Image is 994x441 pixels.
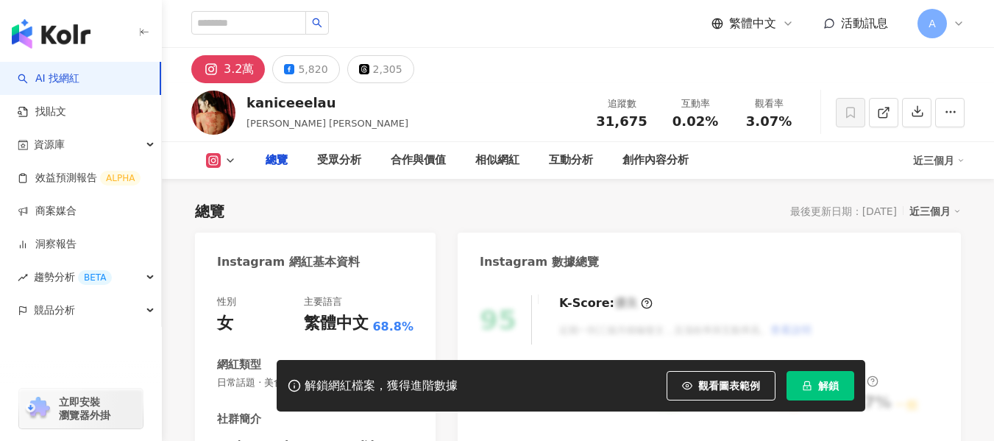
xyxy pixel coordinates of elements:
[24,397,52,420] img: chrome extension
[217,254,360,270] div: Instagram 網紅基本資料
[480,254,599,270] div: Instagram 數據總覽
[246,118,408,129] span: [PERSON_NAME] [PERSON_NAME]
[305,378,458,394] div: 解鎖網紅檔案，獲得進階數據
[596,113,647,129] span: 31,675
[841,16,888,30] span: 活動訊息
[391,152,446,169] div: 合作與價值
[34,294,75,327] span: 競品分析
[78,270,112,285] div: BETA
[195,201,224,222] div: 總覽
[549,152,593,169] div: 互動分析
[191,91,235,135] img: KOL Avatar
[59,395,110,422] span: 立即安裝 瀏覽器外掛
[34,261,112,294] span: 趨勢分析
[909,202,961,221] div: 近三個月
[217,295,236,308] div: 性別
[18,237,77,252] a: 洞察報告
[272,55,339,83] button: 5,820
[741,96,797,111] div: 觀看率
[18,105,66,119] a: 找貼文
[790,205,897,217] div: 最後更新日期：[DATE]
[929,15,936,32] span: A
[667,96,723,111] div: 互動率
[698,380,760,392] span: 觀看圖表範例
[18,71,79,86] a: searchAI 找網紅
[373,59,402,80] div: 2,305
[224,59,254,80] div: 3.2萬
[372,319,413,335] span: 68.8%
[298,59,327,80] div: 5,820
[266,152,288,169] div: 總覽
[746,114,792,129] span: 3.07%
[347,55,414,83] button: 2,305
[18,204,77,219] a: 商案媒合
[34,128,65,161] span: 資源庫
[18,272,28,283] span: rise
[475,152,519,169] div: 相似網紅
[913,149,965,172] div: 近三個月
[787,371,854,401] button: 解鎖
[304,295,342,308] div: 主要語言
[246,94,408,112] div: kaniceeelau
[312,18,322,28] span: search
[622,152,689,169] div: 創作內容分析
[191,55,265,83] button: 3.2萬
[19,389,143,428] a: chrome extension立即安裝 瀏覽器外掛
[217,357,261,373] div: 網紅類型
[729,15,776,32] span: 繁體中文
[18,171,141,186] a: 效益預測報告ALPHA
[672,114,718,129] span: 0.02%
[559,295,653,311] div: K-Score :
[217,412,261,427] div: 社群簡介
[667,371,775,401] button: 觀看圖表範例
[594,96,650,111] div: 追蹤數
[304,312,369,335] div: 繁體中文
[12,19,90,49] img: logo
[217,312,233,335] div: 女
[317,152,361,169] div: 受眾分析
